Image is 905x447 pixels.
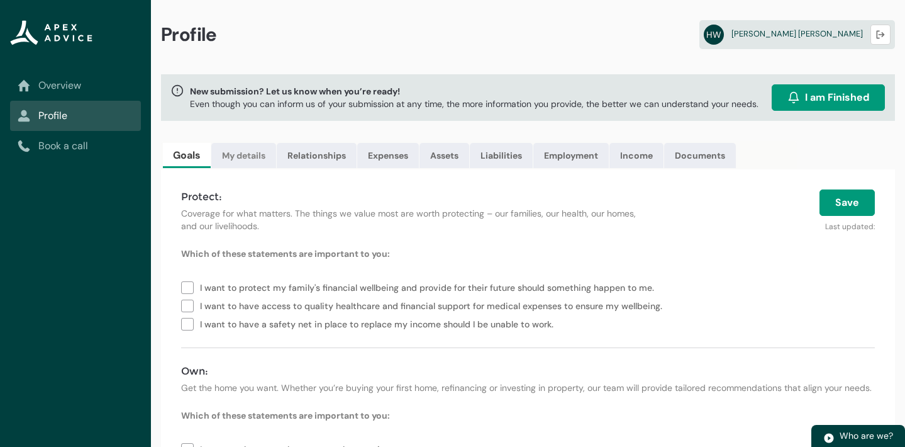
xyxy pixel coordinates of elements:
p: Get the home you want. Whether you’re buying your first home, refinancing or investing in propert... [181,382,875,394]
button: Save [819,190,875,216]
a: Book a call [18,139,133,154]
span: Profile [161,23,217,47]
img: Apex Advice Group [10,20,92,45]
nav: Sub page [10,71,141,161]
a: Expenses [357,143,419,168]
img: alarm.svg [787,91,800,104]
span: I am Finished [805,90,869,105]
abbr: HW [704,25,724,45]
p: Even though you can inform us of your submission at any time, the more information you provide, t... [190,98,758,110]
button: Logout [870,25,891,45]
a: Profile [18,108,133,123]
a: HW[PERSON_NAME] [PERSON_NAME] [699,20,895,49]
span: I want to have access to quality healthcare and financial support for medical expenses to ensure ... [200,296,667,314]
a: Relationships [277,143,357,168]
span: Who are we? [840,430,893,441]
p: Which of these statements are important to you: [181,409,875,422]
h4: Own: [181,364,875,379]
img: play.svg [823,433,835,444]
a: Employment [533,143,609,168]
a: Liabilities [470,143,533,168]
a: Overview [18,78,133,93]
span: [PERSON_NAME] [PERSON_NAME] [731,28,863,39]
h4: Protect: [181,190,638,205]
a: Goals [163,143,211,168]
span: I want to have a safety net in place to replace my income should I be unable to work. [200,314,558,332]
p: Last updated: [653,216,875,232]
a: My details [211,143,276,168]
a: Income [609,143,663,168]
p: Coverage for what matters. The things we value most are worth protecting – our families, our heal... [181,207,638,232]
a: Assets [419,143,469,168]
span: New submission? Let us know when you’re ready! [190,85,758,98]
a: Documents [664,143,736,168]
p: Which of these statements are important to you: [181,247,875,260]
span: I want to protect my family's financial wellbeing and provide for their future should something h... [200,278,659,296]
button: I am Finished [772,84,885,111]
